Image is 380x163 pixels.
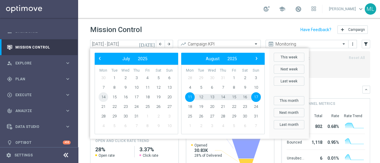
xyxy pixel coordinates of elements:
[99,102,108,111] span: 21
[350,40,356,48] button: more_vert
[7,124,65,129] div: Data Studio
[65,76,71,82] i: keyboard_arrow_right
[63,141,71,144] div: +10
[348,28,365,32] span: Campaign
[183,55,260,63] bs-datepicker-navigation-view: ​ ​ ​
[274,96,304,105] button: This month
[7,61,65,66] div: Explore
[229,92,239,102] span: 15
[7,108,12,114] i: track_changes
[138,40,156,49] button: [DATE]
[223,55,241,63] button: 2025
[132,73,141,83] span: 3
[110,111,119,121] span: 29
[118,55,134,63] button: July
[154,92,163,102] span: 19
[154,121,163,131] span: 9
[251,73,261,83] span: 3
[240,92,250,102] span: 16
[196,73,206,83] span: 29
[206,68,217,73] th: weekday
[7,124,71,129] div: Data Studio keyboard_arrow_right
[99,111,108,121] span: 28
[324,153,339,162] div: 0.01%
[7,29,71,34] button: equalizer Dashboard
[143,92,152,102] span: 18
[306,153,322,162] div: 6
[165,83,174,92] span: 13
[207,111,217,121] span: 27
[324,121,339,131] div: 0.68%
[218,73,228,83] span: 31
[185,73,195,83] span: 28
[65,92,71,98] i: keyboard_arrow_right
[185,83,195,92] span: 4
[110,92,119,102] span: 15
[328,4,365,13] a: [PERSON_NAME]keyboard_arrow_down
[185,92,195,102] span: 11
[153,68,164,73] th: weekday
[167,42,171,46] i: arrow_forward
[132,121,141,131] span: 7
[207,92,217,102] span: 13
[7,140,12,145] i: lightbulb
[132,111,141,121] span: 31
[287,101,335,106] h4: Other channel metrics
[7,108,71,113] button: track_changes Analyze keyboard_arrow_right
[207,73,217,83] span: 30
[120,121,130,131] span: 6
[7,39,71,55] div: Mission Control
[251,83,261,92] span: 10
[143,83,152,92] span: 11
[132,83,141,92] span: 10
[324,137,339,147] div: 0.95%
[14,153,33,157] a: Settings
[218,102,228,111] span: 21
[15,39,71,55] a: Mission Control
[138,56,147,61] span: 2025
[90,25,142,34] h1: Mission Control
[139,41,155,47] i: [DATE]
[274,120,304,129] button: Last month
[240,111,250,121] span: 30
[266,40,348,48] ng-select: Monitoring
[154,83,163,92] span: 12
[7,76,65,82] div: Plan
[134,55,151,63] button: 2025
[196,68,207,73] th: weekday
[340,27,345,32] i: add
[154,111,163,121] span: 2
[7,93,71,97] button: play_circle_outline Execute keyboard_arrow_right
[207,121,217,131] span: 3
[274,77,304,86] button: Last week
[90,48,309,139] bs-daterangepicker-container: calendar
[253,55,260,62] span: ›
[143,153,158,158] span: Click rate
[143,111,152,121] span: 1
[251,92,261,102] span: 17
[279,6,285,12] span: school
[306,121,322,131] div: 802
[110,121,119,131] span: 5
[165,92,174,102] span: 20
[229,111,239,121] span: 29
[109,68,120,73] th: weekday
[196,121,206,131] span: 2
[207,83,217,92] span: 6
[337,25,368,34] button: add Campaign
[185,111,195,121] span: 25
[7,45,71,50] div: Mission Control
[251,121,261,131] span: 7
[363,41,369,47] i: filter_alt
[7,140,71,145] div: lightbulb Optibot +10
[65,60,71,66] i: keyboard_arrow_right
[196,102,206,111] span: 19
[7,61,71,66] button: person_search Explore keyboard_arrow_right
[196,83,206,92] span: 5
[7,135,71,150] div: Optibot
[274,65,304,74] button: Next week
[65,124,71,129] i: keyboard_arrow_right
[227,56,237,61] span: 2025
